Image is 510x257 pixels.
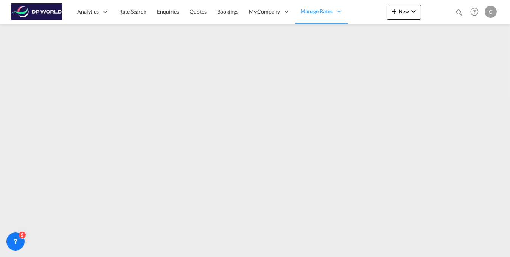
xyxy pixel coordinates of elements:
[390,8,418,14] span: New
[387,5,421,20] button: icon-plus 400-fgNewicon-chevron-down
[485,6,497,18] div: C
[468,5,485,19] div: Help
[77,8,99,16] span: Analytics
[300,8,333,15] span: Manage Rates
[11,3,62,20] img: c08ca190194411f088ed0f3ba295208c.png
[217,8,238,15] span: Bookings
[190,8,206,15] span: Quotes
[390,7,399,16] md-icon: icon-plus 400-fg
[455,8,463,17] md-icon: icon-magnify
[455,8,463,20] div: icon-magnify
[119,8,146,15] span: Rate Search
[157,8,179,15] span: Enquiries
[249,8,280,16] span: My Company
[468,5,481,18] span: Help
[409,7,418,16] md-icon: icon-chevron-down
